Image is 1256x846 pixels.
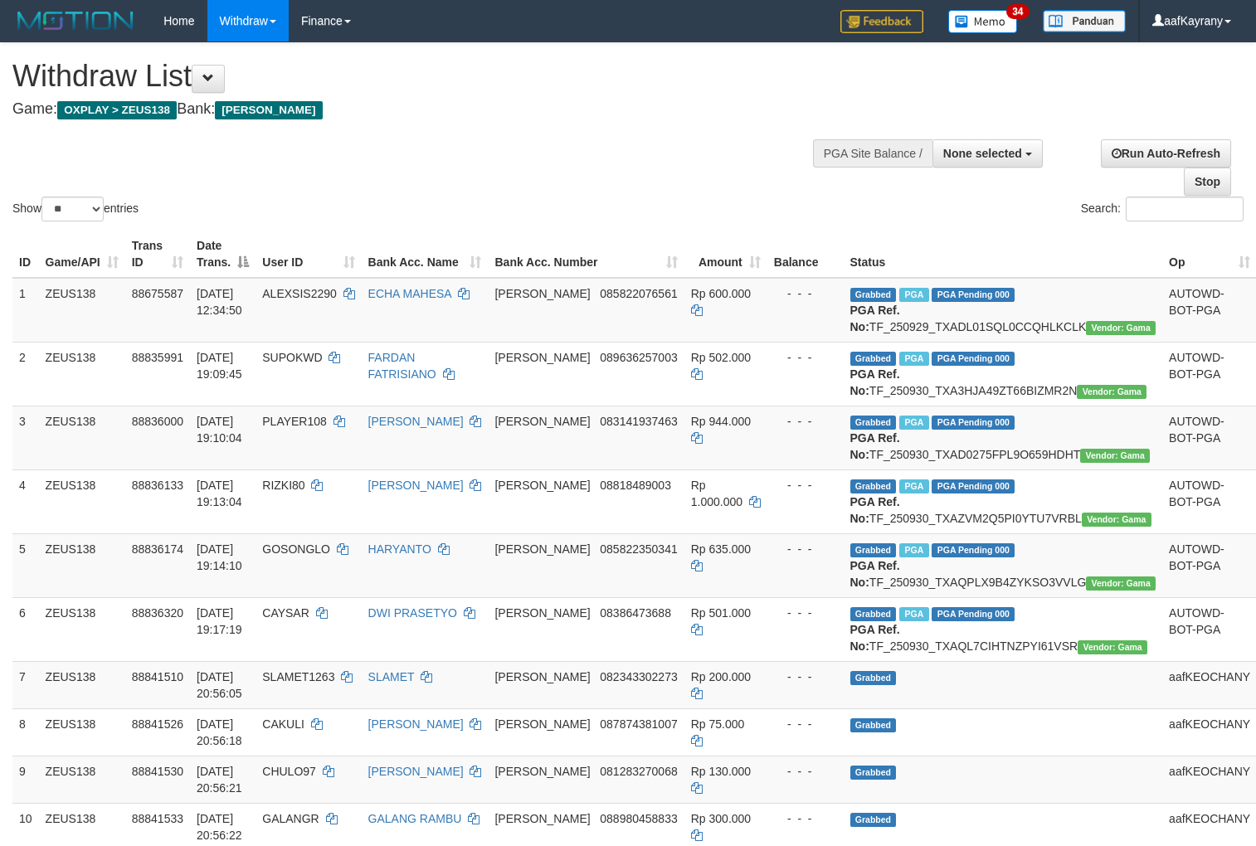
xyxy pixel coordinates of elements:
[932,288,1015,302] span: PGA Pending
[684,231,767,278] th: Amount: activate to sort column ascending
[494,670,590,683] span: [PERSON_NAME]
[774,716,837,732] div: - - -
[39,278,125,343] td: ZEUS138
[932,416,1015,430] span: PGA Pending
[494,415,590,428] span: [PERSON_NAME]
[41,197,104,221] select: Showentries
[840,10,923,33] img: Feedback.jpg
[774,349,837,366] div: - - -
[197,351,242,381] span: [DATE] 19:09:45
[197,415,242,445] span: [DATE] 19:10:04
[39,708,125,756] td: ZEUS138
[691,717,745,731] span: Rp 75.000
[850,304,900,333] b: PGA Ref. No:
[262,765,316,778] span: CHULO97
[850,352,897,366] span: Grabbed
[899,479,928,494] span: Marked by aafpengsreynich
[368,287,451,300] a: ECHA MAHESA
[932,139,1043,168] button: None selected
[844,533,1163,597] td: TF_250930_TXAQPLX9B4ZYKSO3VVLG
[1126,197,1244,221] input: Search:
[774,810,837,827] div: - - -
[899,543,928,557] span: Marked by aafpengsreynich
[39,469,125,533] td: ZEUS138
[899,352,928,366] span: Marked by aafpengsreynich
[844,597,1163,661] td: TF_250930_TXAQL7CIHTNZPYI61VSR
[262,287,337,300] span: ALEXSIS2290
[132,351,183,364] span: 88835991
[262,479,304,492] span: RIZKI80
[488,231,684,278] th: Bank Acc. Number: activate to sort column ascending
[494,479,590,492] span: [PERSON_NAME]
[600,812,677,825] span: Copy 088980458833 to clipboard
[774,605,837,621] div: - - -
[850,718,897,732] span: Grabbed
[12,708,39,756] td: 8
[132,542,183,556] span: 88836174
[600,287,677,300] span: Copy 085822076561 to clipboard
[368,717,464,731] a: [PERSON_NAME]
[494,542,590,556] span: [PERSON_NAME]
[600,415,677,428] span: Copy 083141937463 to clipboard
[844,231,1163,278] th: Status
[850,559,900,589] b: PGA Ref. No:
[774,763,837,780] div: - - -
[600,479,671,492] span: Copy 08818489003 to clipboard
[368,479,464,492] a: [PERSON_NAME]
[197,670,242,700] span: [DATE] 20:56:05
[774,541,837,557] div: - - -
[262,717,304,731] span: CAKULI
[39,406,125,469] td: ZEUS138
[494,812,590,825] span: [PERSON_NAME]
[262,415,327,428] span: PLAYER108
[932,543,1015,557] span: PGA Pending
[899,416,928,430] span: Marked by aafpengsreynich
[262,351,322,364] span: SUPOKWD
[691,479,742,508] span: Rp 1.000.000
[132,606,183,620] span: 88836320
[850,367,900,397] b: PGA Ref. No:
[850,431,900,461] b: PGA Ref. No:
[12,278,39,343] td: 1
[39,597,125,661] td: ZEUS138
[850,543,897,557] span: Grabbed
[12,469,39,533] td: 4
[1086,576,1156,591] span: Vendor URL: https://trx31.1velocity.biz
[600,717,677,731] span: Copy 087874381007 to clipboard
[494,351,590,364] span: [PERSON_NAME]
[132,670,183,683] span: 88841510
[774,669,837,685] div: - - -
[600,765,677,778] span: Copy 081283270068 to clipboard
[256,231,361,278] th: User ID: activate to sort column ascending
[368,542,431,556] a: HARYANTO
[600,351,677,364] span: Copy 089636257003 to clipboard
[844,278,1163,343] td: TF_250929_TXADL01SQL0CCQHLKCLK
[12,231,39,278] th: ID
[844,406,1163,469] td: TF_250930_TXAD0275FPL9O659HDHT
[844,342,1163,406] td: TF_250930_TXA3HJA49ZT66BIZMR2N
[1078,640,1147,654] span: Vendor URL: https://trx31.1velocity.biz
[691,606,751,620] span: Rp 501.000
[125,231,190,278] th: Trans ID: activate to sort column ascending
[494,606,590,620] span: [PERSON_NAME]
[197,287,242,317] span: [DATE] 12:34:50
[39,756,125,803] td: ZEUS138
[850,479,897,494] span: Grabbed
[1101,139,1231,168] a: Run Auto-Refresh
[1077,385,1146,399] span: Vendor URL: https://trx31.1velocity.biz
[197,606,242,636] span: [DATE] 19:17:19
[932,607,1015,621] span: PGA Pending
[691,812,751,825] span: Rp 300.000
[132,765,183,778] span: 88841530
[691,415,751,428] span: Rp 944.000
[362,231,489,278] th: Bank Acc. Name: activate to sort column ascending
[899,607,928,621] span: Marked by aafpengsreynich
[12,661,39,708] td: 7
[132,812,183,825] span: 88841533
[39,533,125,597] td: ZEUS138
[190,231,256,278] th: Date Trans.: activate to sort column descending
[850,495,900,525] b: PGA Ref. No:
[368,765,464,778] a: [PERSON_NAME]
[850,813,897,827] span: Grabbed
[132,479,183,492] span: 88836133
